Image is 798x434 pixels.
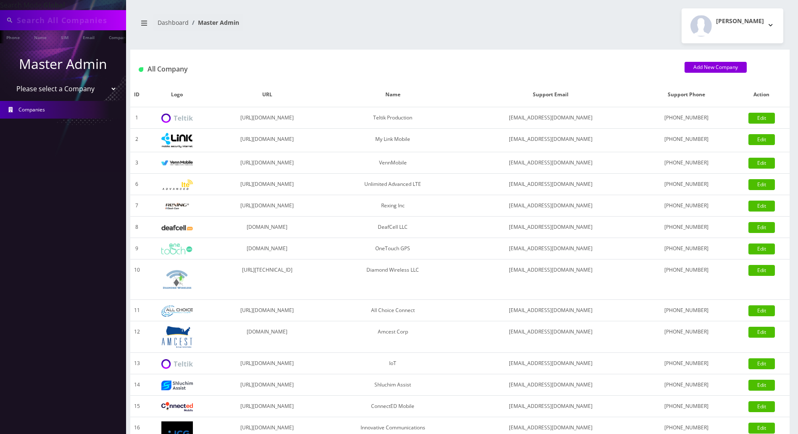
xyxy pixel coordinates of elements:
[640,353,733,374] td: [PHONE_NUMBER]
[748,401,775,412] a: Edit
[640,374,733,396] td: [PHONE_NUMBER]
[130,195,143,217] td: 7
[211,259,324,300] td: [URL][TECHNICAL_ID]
[161,202,193,210] img: Rexing Inc
[130,238,143,259] td: 9
[640,300,733,321] td: [PHONE_NUMBER]
[640,174,733,195] td: [PHONE_NUMBER]
[211,174,324,195] td: [URL][DOMAIN_NAME]
[748,113,775,124] a: Edit
[748,201,775,212] a: Edit
[130,129,143,152] td: 2
[324,107,462,129] td: Teltik Production
[211,217,324,238] td: [DOMAIN_NAME]
[130,174,143,195] td: 6
[161,160,193,166] img: VennMobile
[79,30,99,43] a: Email
[748,327,775,338] a: Edit
[685,62,747,73] a: Add New Company
[461,195,639,217] td: [EMAIL_ADDRESS][DOMAIN_NAME]
[461,259,639,300] td: [EMAIL_ADDRESS][DOMAIN_NAME]
[130,259,143,300] td: 10
[130,82,143,107] th: ID
[130,300,143,321] td: 11
[211,300,324,321] td: [URL][DOMAIN_NAME]
[189,18,239,27] li: Master Admin
[130,321,143,353] td: 12
[324,195,462,217] td: Rexing Inc
[748,305,775,316] a: Edit
[324,259,462,300] td: Diamond Wireless LLC
[211,353,324,374] td: [URL][DOMAIN_NAME]
[640,195,733,217] td: [PHONE_NUMBER]
[161,359,193,369] img: IoT
[461,152,639,174] td: [EMAIL_ADDRESS][DOMAIN_NAME]
[733,82,790,107] th: Action
[461,238,639,259] td: [EMAIL_ADDRESS][DOMAIN_NAME]
[461,374,639,396] td: [EMAIL_ADDRESS][DOMAIN_NAME]
[211,238,324,259] td: [DOMAIN_NAME]
[324,396,462,417] td: ConnectED Mobile
[461,353,639,374] td: [EMAIL_ADDRESS][DOMAIN_NAME]
[211,82,324,107] th: URL
[324,152,462,174] td: VennMobile
[461,129,639,152] td: [EMAIL_ADDRESS][DOMAIN_NAME]
[748,134,775,145] a: Edit
[461,300,639,321] td: [EMAIL_ADDRESS][DOMAIN_NAME]
[130,107,143,129] td: 1
[161,133,193,148] img: My Link Mobile
[324,82,462,107] th: Name
[324,374,462,396] td: Shluchim Assist
[748,222,775,233] a: Edit
[161,305,193,317] img: All Choice Connect
[324,174,462,195] td: Unlimited Advanced LTE
[143,82,211,107] th: Logo
[130,374,143,396] td: 14
[716,18,764,25] h2: [PERSON_NAME]
[139,67,143,72] img: All Company
[461,217,639,238] td: [EMAIL_ADDRESS][DOMAIN_NAME]
[18,106,45,113] span: Companies
[211,129,324,152] td: [URL][DOMAIN_NAME]
[161,402,193,411] img: ConnectED Mobile
[461,82,639,107] th: Support Email
[640,238,733,259] td: [PHONE_NUMBER]
[640,321,733,353] td: [PHONE_NUMBER]
[748,179,775,190] a: Edit
[2,30,24,43] a: Phone
[30,30,51,43] a: Name
[130,152,143,174] td: 3
[139,65,672,73] h1: All Company
[640,82,733,107] th: Support Phone
[324,217,462,238] td: DeafCell LLC
[211,321,324,353] td: [DOMAIN_NAME]
[158,19,189,26] a: Dashboard
[324,300,462,321] td: All Choice Connect
[105,30,133,43] a: Company
[130,217,143,238] td: 8
[324,238,462,259] td: OneTouch GPS
[161,325,193,348] img: Amcest Corp
[211,374,324,396] td: [URL][DOMAIN_NAME]
[137,14,454,38] nav: breadcrumb
[130,396,143,417] td: 15
[748,380,775,391] a: Edit
[161,381,193,390] img: Shluchim Assist
[17,12,124,28] input: Search All Companies
[640,107,733,129] td: [PHONE_NUMBER]
[324,321,462,353] td: Amcest Corp
[324,129,462,152] td: My Link Mobile
[640,152,733,174] td: [PHONE_NUMBER]
[748,265,775,276] a: Edit
[161,114,193,123] img: Teltik Production
[211,396,324,417] td: [URL][DOMAIN_NAME]
[161,180,193,190] img: Unlimited Advanced LTE
[161,225,193,230] img: DeafCell LLC
[748,243,775,254] a: Edit
[211,152,324,174] td: [URL][DOMAIN_NAME]
[640,396,733,417] td: [PHONE_NUMBER]
[324,353,462,374] td: IoT
[461,107,639,129] td: [EMAIL_ADDRESS][DOMAIN_NAME]
[682,8,783,43] button: [PERSON_NAME]
[461,321,639,353] td: [EMAIL_ADDRESS][DOMAIN_NAME]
